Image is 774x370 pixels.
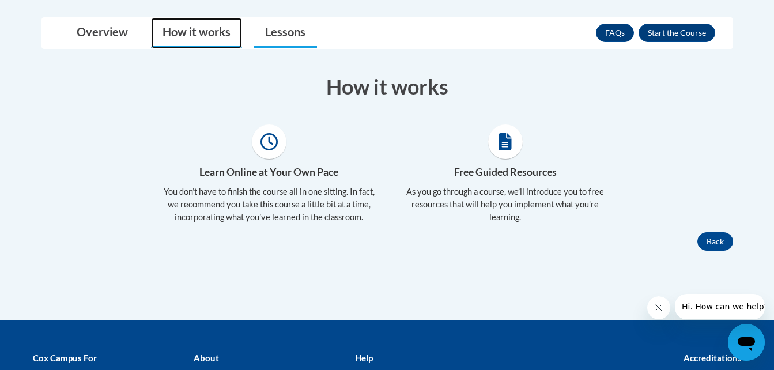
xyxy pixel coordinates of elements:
[396,165,615,180] h4: Free Guided Resources
[33,353,97,363] b: Cox Campus For
[684,353,742,363] b: Accreditations
[151,18,242,48] a: How it works
[160,165,379,180] h4: Learn Online at Your Own Pace
[254,18,317,48] a: Lessons
[647,296,670,319] iframe: Close message
[675,294,765,319] iframe: Message from company
[7,8,93,17] span: Hi. How can we help?
[697,232,733,251] button: Back
[355,353,373,363] b: Help
[596,24,634,42] a: FAQs
[639,24,715,42] button: Enroll
[396,186,615,224] p: As you go through a course, we’ll introduce you to free resources that will help you implement wh...
[65,18,139,48] a: Overview
[728,324,765,361] iframe: Button to launch messaging window
[160,186,379,224] p: You don’t have to finish the course all in one sitting. In fact, we recommend you take this cours...
[194,353,219,363] b: About
[41,72,733,101] h3: How it works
